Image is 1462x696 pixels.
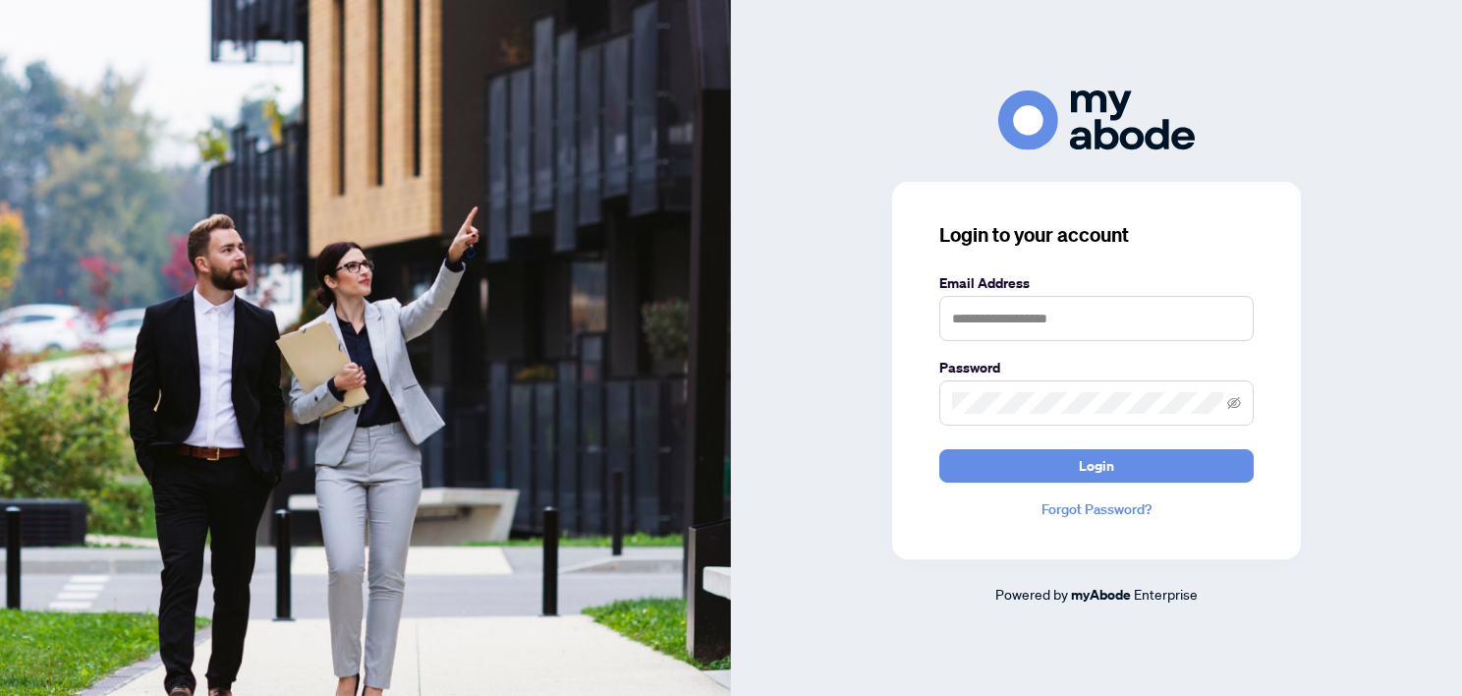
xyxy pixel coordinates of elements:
a: myAbode [1071,584,1131,606]
img: ma-logo [998,90,1195,150]
span: Enterprise [1134,585,1198,603]
h3: Login to your account [939,221,1254,249]
span: Login [1079,450,1114,482]
span: eye-invisible [1227,396,1241,410]
span: Powered by [995,585,1068,603]
button: Login [939,449,1254,483]
a: Forgot Password? [939,498,1254,520]
label: Password [939,357,1254,378]
label: Email Address [939,272,1254,294]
